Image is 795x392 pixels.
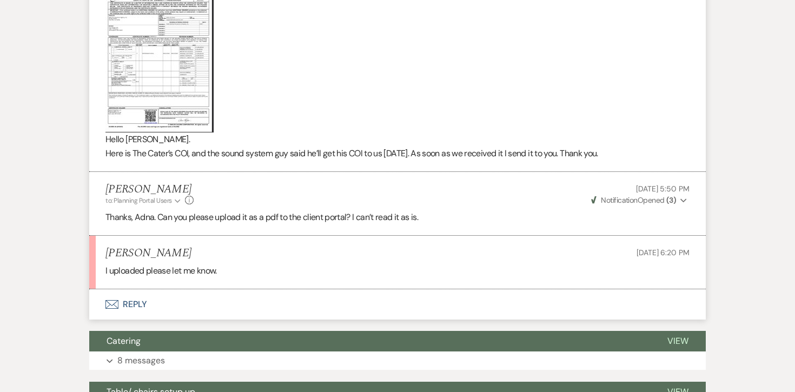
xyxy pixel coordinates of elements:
p: I uploaded please let me know. [105,264,690,278]
button: to: Planning Portal Users [105,196,182,205]
p: Thanks, Adna. Can you please upload it as a pdf to the client portal? I can’t read it as is. [105,210,690,224]
strong: ( 3 ) [666,195,676,205]
span: Notification [601,195,637,205]
button: NotificationOpened (3) [589,195,690,206]
span: [DATE] 6:20 PM [637,248,690,257]
span: to: Planning Portal Users [105,196,172,205]
button: Reply [89,289,706,320]
span: [DATE] 5:50 PM [636,184,690,194]
p: Here is The Cater’s COI, and the sound system guy said he’ll get his COI to us [DATE]. As soon as... [105,147,690,161]
h5: [PERSON_NAME] [105,183,194,196]
span: Catering [107,335,141,347]
p: Hello [PERSON_NAME]. [105,132,690,147]
span: View [667,335,688,347]
h5: [PERSON_NAME] [105,247,191,260]
p: 8 messages [117,354,165,368]
button: View [650,331,706,351]
span: Opened [591,195,676,205]
button: Catering [89,331,650,351]
button: 8 messages [89,351,706,370]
